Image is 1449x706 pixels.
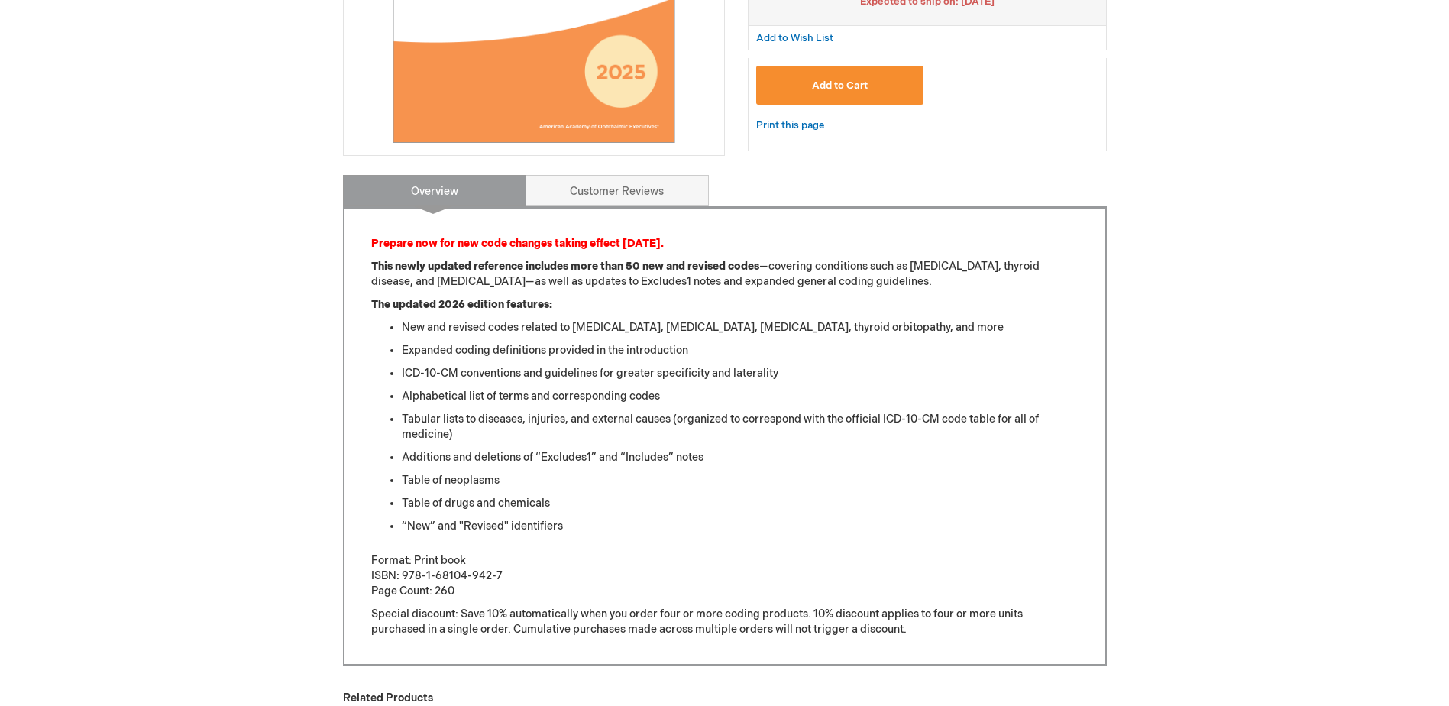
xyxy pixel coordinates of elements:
li: ICD-10-CM conventions and guidelines for greater specificity and laterality [402,366,1079,381]
strong: Related Products [343,691,433,704]
p: —covering conditions such as [MEDICAL_DATA], thyroid disease, and [MEDICAL_DATA]—as well as updat... [371,259,1079,290]
span: Add to Wish List [756,32,833,44]
li: Table of neoplasms [402,473,1079,488]
li: Tabular lists to diseases, injuries, and external causes (organized to correspond with the offici... [402,412,1079,442]
a: Overview [343,175,526,206]
strong: This newly updated reference includes more than 50 new and revised codes [371,260,759,273]
span: Add to Cart [812,79,868,92]
button: Add to Cart [756,66,924,105]
strong: The updated 2026 edition features: [371,298,552,311]
li: Alphabetical list of terms and corresponding codes [402,389,1079,404]
li: “New” and "Revised" identifiers [402,519,1079,534]
li: Table of drugs and chemicals [402,496,1079,511]
li: New and revised codes related to [MEDICAL_DATA], [MEDICAL_DATA], [MEDICAL_DATA], thyroid orbitopa... [402,320,1079,335]
li: Additions and deletions of “Excludes1” and “Includes” notes [402,450,1079,465]
li: Expanded coding definitions provided in the introduction [402,343,1079,358]
a: Customer Reviews [526,175,709,206]
p: Special discount: Save 10% automatically when you order four or more coding products. 10% discoun... [371,607,1079,637]
p: Format: Print book ISBN: 978-1-68104-942-7 Page Count: 260 [371,553,1079,599]
a: Add to Wish List [756,31,833,44]
strong: Prepare now for new code changes taking effect [DATE]. [371,237,664,250]
a: Print this page [756,116,824,135]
